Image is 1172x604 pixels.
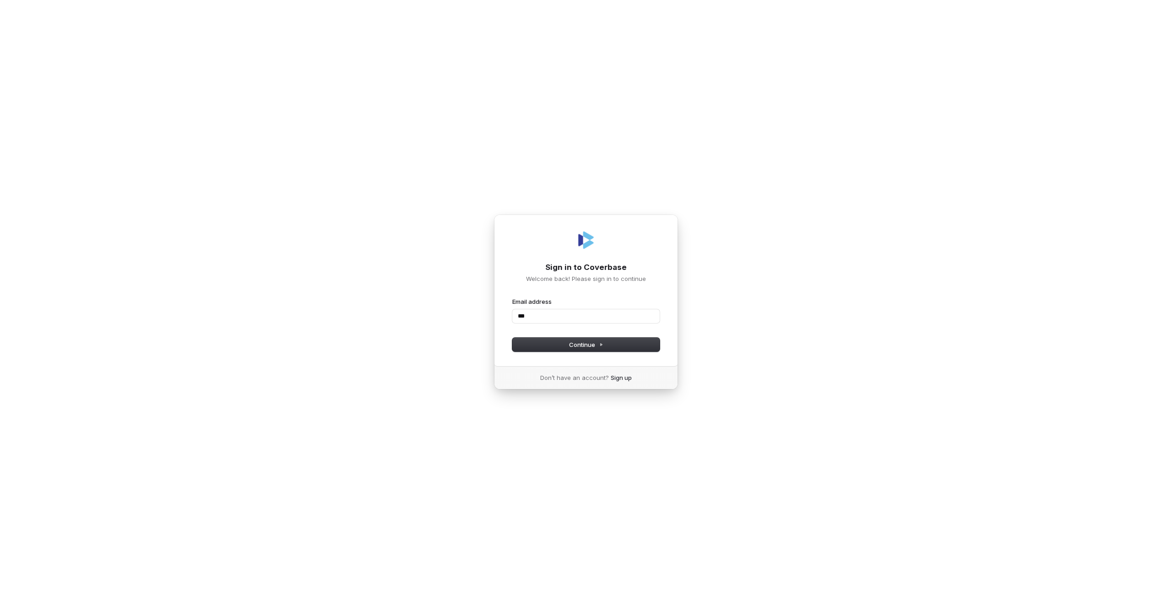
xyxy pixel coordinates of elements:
[512,262,660,273] h1: Sign in to Coverbase
[575,229,597,251] img: Coverbase
[569,340,603,349] span: Continue
[512,297,552,306] label: Email address
[611,373,632,382] a: Sign up
[540,373,609,382] span: Don’t have an account?
[512,338,660,351] button: Continue
[512,275,660,283] p: Welcome back! Please sign in to continue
